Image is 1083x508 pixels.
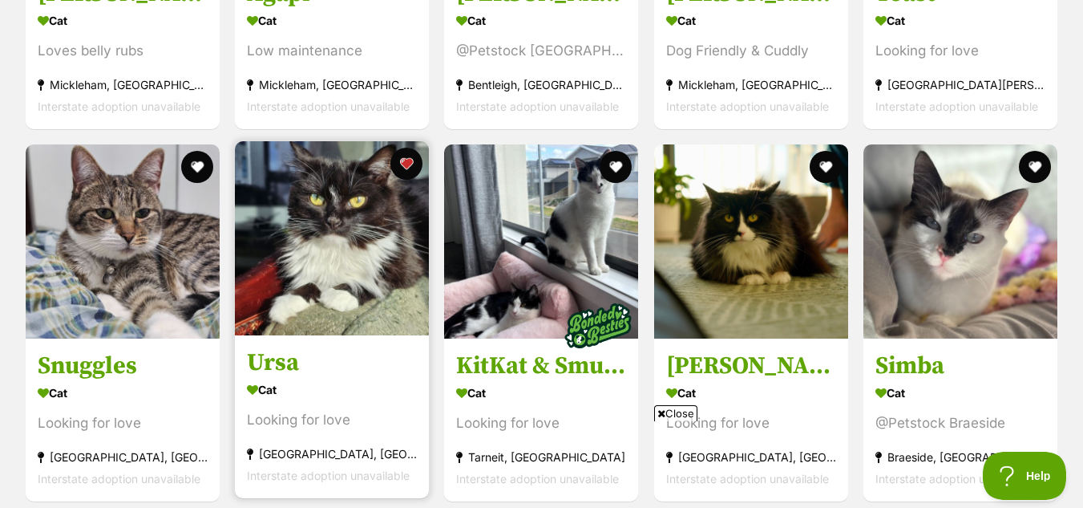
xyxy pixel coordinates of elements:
[444,144,638,339] img: KitKat & Smudge
[247,347,417,378] h3: Ursa
[38,446,208,468] div: [GEOGRAPHIC_DATA], [GEOGRAPHIC_DATA]
[863,144,1057,339] img: Simba
[456,74,626,96] div: Bentleigh, [GEOGRAPHIC_DATA]
[38,381,208,404] div: Cat
[875,472,1038,486] span: Interstate adoption unavailable
[875,9,1045,32] div: Cat
[247,40,417,62] div: Low maintenance
[666,351,836,381] h3: [PERSON_NAME]
[666,100,829,113] span: Interstate adoption unavailable
[390,148,422,180] button: favourite
[875,446,1045,468] div: Braeside, [GEOGRAPHIC_DATA]
[666,40,836,62] div: Dog Friendly & Cuddly
[235,335,429,498] a: Ursa Cat Looking for love [GEOGRAPHIC_DATA], [GEOGRAPHIC_DATA] Interstate adoption unavailable fa...
[654,405,697,421] span: Close
[38,9,208,32] div: Cat
[875,351,1045,381] h3: Simba
[247,378,417,401] div: Cat
[456,381,626,404] div: Cat
[456,100,619,113] span: Interstate adoption unavailable
[666,381,836,404] div: Cat
[181,151,213,183] button: favourite
[1019,151,1051,183] button: favourite
[26,144,220,339] img: Snuggles
[247,74,417,96] div: Mickleham, [GEOGRAPHIC_DATA]
[38,351,208,381] h3: Snuggles
[810,151,842,183] button: favourite
[875,40,1045,62] div: Looking for love
[666,74,836,96] div: Mickleham, [GEOGRAPHIC_DATA]
[559,286,639,366] img: bonded besties
[247,100,410,113] span: Interstate adoption unavailable
[875,412,1045,434] div: @Petstock Braeside
[456,40,626,62] div: @Petstock [GEOGRAPHIC_DATA]
[600,151,632,183] button: favourite
[456,9,626,32] div: Cat
[247,9,417,32] div: Cat
[456,351,626,381] h3: KitKat & Smudge
[666,412,836,434] div: Looking for love
[875,74,1045,96] div: [GEOGRAPHIC_DATA][PERSON_NAME][GEOGRAPHIC_DATA]
[153,428,931,500] iframe: Advertisement
[38,74,208,96] div: Mickleham, [GEOGRAPHIC_DATA]
[38,40,208,62] div: Loves belly rubs
[983,452,1067,500] iframe: Help Scout Beacon - Open
[26,339,220,502] a: Snuggles Cat Looking for love [GEOGRAPHIC_DATA], [GEOGRAPHIC_DATA] Interstate adoption unavailabl...
[875,100,1038,113] span: Interstate adoption unavailable
[654,144,848,339] img: Tamika
[875,381,1045,404] div: Cat
[235,141,429,335] img: Ursa
[863,339,1057,502] a: Simba Cat @Petstock Braeside Braeside, [GEOGRAPHIC_DATA] Interstate adoption unavailable favourite
[456,412,626,434] div: Looking for love
[666,9,836,32] div: Cat
[38,472,200,486] span: Interstate adoption unavailable
[38,100,200,113] span: Interstate adoption unavailable
[247,409,417,431] div: Looking for love
[38,412,208,434] div: Looking for love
